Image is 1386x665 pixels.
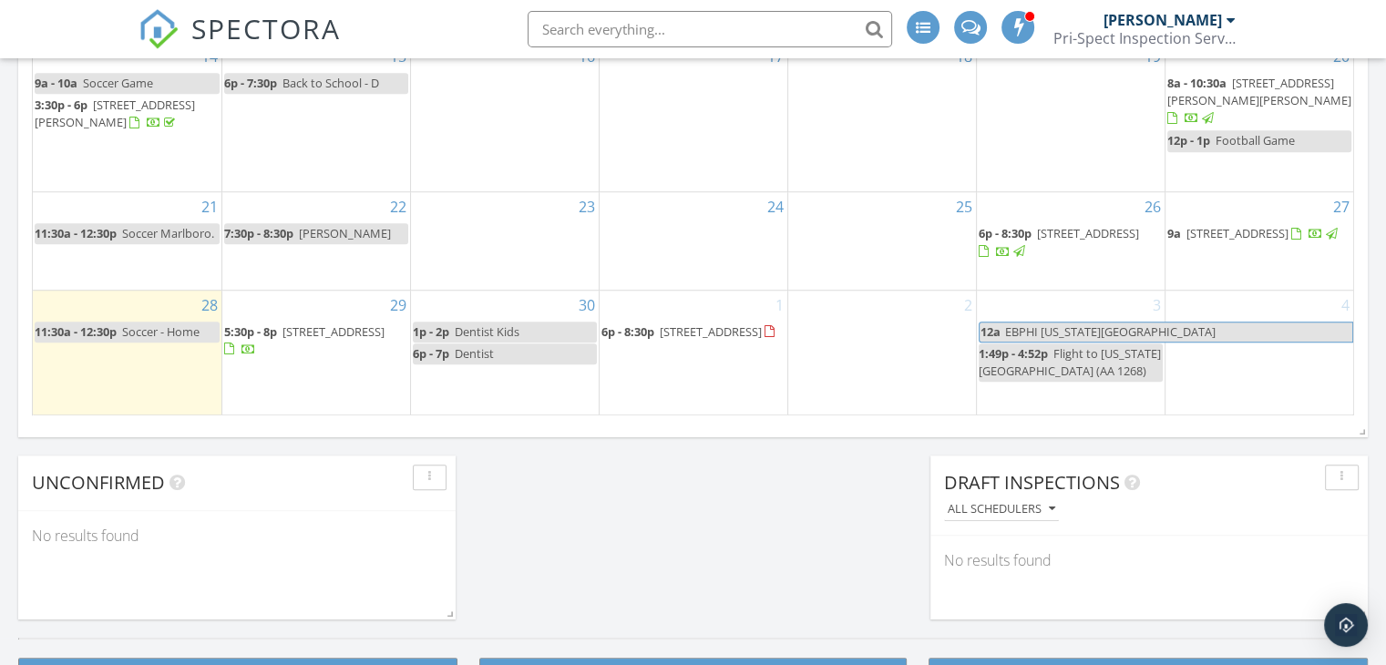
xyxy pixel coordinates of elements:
[410,41,599,191] td: Go to September 16, 2025
[1165,192,1353,290] td: Go to September 27, 2025
[221,192,410,290] td: Go to September 22, 2025
[18,511,456,560] div: No results found
[764,192,787,221] a: Go to September 24, 2025
[944,497,1059,522] button: All schedulers
[224,323,277,340] span: 5:30p - 8p
[139,9,179,49] img: The Best Home Inspection Software - Spectora
[122,323,200,340] span: Soccer - Home
[35,95,220,134] a: 3:30p - 6p [STREET_ADDRESS][PERSON_NAME]
[948,503,1055,516] div: All schedulers
[976,41,1165,191] td: Go to September 19, 2025
[35,225,117,241] span: 11:30a - 12:30p
[599,41,787,191] td: Go to September 17, 2025
[455,345,494,362] span: Dentist
[1167,73,1352,130] a: 8a - 10:30a [STREET_ADDRESS][PERSON_NAME][PERSON_NAME]
[960,291,976,320] a: Go to October 2, 2025
[1338,291,1353,320] a: Go to October 4, 2025
[979,225,1032,241] span: 6p - 8:30p
[1149,291,1165,320] a: Go to October 3, 2025
[1330,192,1353,221] a: Go to September 27, 2025
[599,192,787,290] td: Go to September 24, 2025
[198,291,221,320] a: Go to September 28, 2025
[139,25,341,63] a: SPECTORA
[221,290,410,415] td: Go to September 29, 2025
[1167,75,1227,91] span: 8a - 10:30a
[410,192,599,290] td: Go to September 23, 2025
[122,225,214,241] span: Soccer Marlboro.
[979,223,1163,262] a: 6p - 8:30p [STREET_ADDRESS]
[299,225,391,241] span: [PERSON_NAME]
[979,345,1161,379] span: Flight to [US_STATE][GEOGRAPHIC_DATA] (AA 1268)
[282,323,385,340] span: [STREET_ADDRESS]
[1186,225,1288,241] span: [STREET_ADDRESS]
[282,75,379,91] span: Back to School - D
[413,323,449,340] span: 1p - 2p
[386,192,410,221] a: Go to September 22, 2025
[1167,225,1340,241] a: 9a [STREET_ADDRESS]
[601,322,785,343] a: 6p - 8:30p [STREET_ADDRESS]
[944,470,1120,495] span: Draft Inspections
[787,41,976,191] td: Go to September 18, 2025
[413,345,449,362] span: 6p - 7p
[979,225,1139,259] a: 6p - 8:30p [STREET_ADDRESS]
[1167,132,1210,148] span: 12p - 1p
[1005,323,1216,340] span: EBPHI [US_STATE][GEOGRAPHIC_DATA]
[410,290,599,415] td: Go to September 30, 2025
[976,290,1165,415] td: Go to October 3, 2025
[979,345,1048,362] span: 1:49p - 4:52p
[224,75,277,91] span: 6p - 7:30p
[1167,75,1351,126] a: 8a - 10:30a [STREET_ADDRESS][PERSON_NAME][PERSON_NAME]
[787,192,976,290] td: Go to September 25, 2025
[1141,192,1165,221] a: Go to September 26, 2025
[455,323,519,340] span: Dentist Kids
[35,323,117,340] span: 11:30a - 12:30p
[191,9,341,47] span: SPECTORA
[601,323,779,340] a: 6p - 8:30p [STREET_ADDRESS]
[1053,29,1236,47] div: Pri-Spect Inspection Services
[1167,75,1351,108] span: [STREET_ADDRESS][PERSON_NAME][PERSON_NAME]
[33,290,221,415] td: Go to September 28, 2025
[33,41,221,191] td: Go to September 14, 2025
[1165,41,1353,191] td: Go to September 20, 2025
[224,225,293,241] span: 7:30p - 8:30p
[198,192,221,221] a: Go to September 21, 2025
[772,291,787,320] a: Go to October 1, 2025
[35,97,195,130] a: 3:30p - 6p [STREET_ADDRESS][PERSON_NAME]
[575,291,599,320] a: Go to September 30, 2025
[1104,11,1222,29] div: [PERSON_NAME]
[660,323,762,340] span: [STREET_ADDRESS]
[930,536,1368,585] div: No results found
[601,323,654,340] span: 6p - 8:30p
[980,322,1001,342] span: 12a
[575,192,599,221] a: Go to September 23, 2025
[83,75,153,91] span: Soccer Game
[224,322,408,361] a: 5:30p - 8p [STREET_ADDRESS]
[1167,223,1352,245] a: 9a [STREET_ADDRESS]
[1165,290,1353,415] td: Go to October 4, 2025
[1037,225,1139,241] span: [STREET_ADDRESS]
[952,192,976,221] a: Go to September 25, 2025
[386,291,410,320] a: Go to September 29, 2025
[224,323,385,357] a: 5:30p - 8p [STREET_ADDRESS]
[1167,225,1181,241] span: 9a
[33,192,221,290] td: Go to September 21, 2025
[599,290,787,415] td: Go to October 1, 2025
[32,470,165,495] span: Unconfirmed
[35,97,195,130] span: [STREET_ADDRESS][PERSON_NAME]
[221,41,410,191] td: Go to September 15, 2025
[1324,603,1368,647] div: Open Intercom Messenger
[1216,132,1295,148] span: Football Game
[35,97,87,113] span: 3:30p - 6p
[976,192,1165,290] td: Go to September 26, 2025
[35,75,77,91] span: 9a - 10a
[528,11,892,47] input: Search everything...
[787,290,976,415] td: Go to October 2, 2025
